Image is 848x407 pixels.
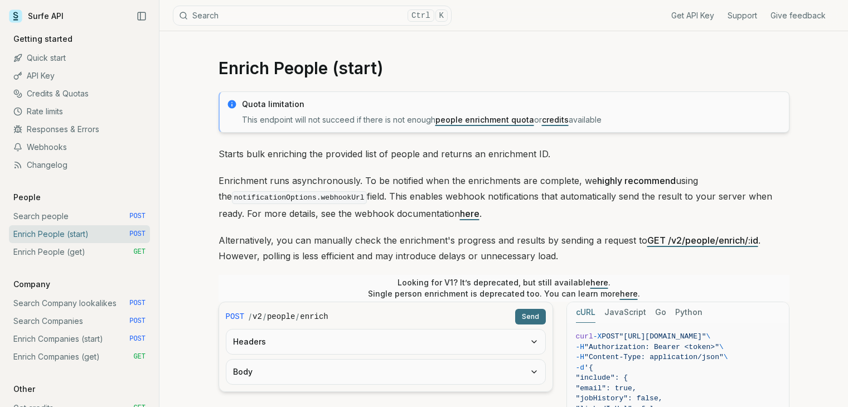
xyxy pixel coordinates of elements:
code: people [267,311,295,322]
button: cURL [576,302,595,323]
a: Support [728,10,757,21]
span: -H [576,343,585,351]
span: "jobHistory": false, [576,394,663,403]
a: credits [542,115,569,124]
strong: highly recommend [597,175,676,186]
p: Other [9,384,40,395]
button: SearchCtrlK [173,6,452,26]
span: -X [593,332,602,341]
p: Alternatively, you can manually check the enrichment's progress and results by sending a request ... [219,232,789,264]
span: / [249,311,251,322]
button: Body [226,360,545,384]
a: Quick start [9,49,150,67]
code: v2 [253,311,262,322]
span: POST [602,332,619,341]
h1: Enrich People (start) [219,58,789,78]
p: Getting started [9,33,77,45]
span: "email": true, [576,384,637,393]
span: POST [129,335,146,343]
a: here [620,289,638,298]
span: -H [576,353,585,361]
a: Responses & Errors [9,120,150,138]
span: curl [576,332,593,341]
p: Company [9,279,55,290]
p: Starts bulk enriching the provided list of people and returns an enrichment ID. [219,146,789,162]
span: POST [129,212,146,221]
span: GET [133,352,146,361]
a: Changelog [9,156,150,174]
code: notificationOptions.webhookUrl [232,191,367,204]
a: GET /v2/people/enrich/:id [647,235,758,246]
a: Enrich Companies (start) POST [9,330,150,348]
p: Looking for V1? It’s deprecated, but still available . Single person enrichment is deprecated too... [368,277,640,299]
span: POST [129,299,146,308]
a: Search Company lookalikes POST [9,294,150,312]
kbd: K [435,9,448,22]
a: Enrich People (start) POST [9,225,150,243]
button: Go [655,302,666,323]
p: Enrichment runs asynchronously. To be notified when the enrichments are complete, we using the fi... [219,173,789,221]
a: here [460,208,479,219]
button: Python [675,302,702,323]
span: / [296,311,299,322]
span: "Authorization: Bearer <token>" [584,343,719,351]
code: enrich [300,311,328,322]
span: \ [719,343,724,351]
a: Surfe API [9,8,64,25]
a: Search Companies POST [9,312,150,330]
span: '{ [584,364,593,372]
span: GET [133,248,146,256]
a: people enrichment quota [435,115,534,124]
span: -d [576,364,585,372]
a: Credits & Quotas [9,85,150,103]
button: JavaScript [604,302,646,323]
span: / [263,311,266,322]
span: POST [129,317,146,326]
a: Enrich Companies (get) GET [9,348,150,366]
p: This endpoint will not succeed if there is not enough or available [242,114,782,125]
button: Send [515,309,546,324]
span: POST [226,311,245,322]
span: POST [129,230,146,239]
a: Webhooks [9,138,150,156]
span: "Content-Type: application/json" [584,353,724,361]
span: \ [724,353,728,361]
a: Rate limits [9,103,150,120]
a: Search people POST [9,207,150,225]
p: Quota limitation [242,99,782,110]
button: Collapse Sidebar [133,8,150,25]
kbd: Ctrl [408,9,434,22]
a: Get API Key [671,10,714,21]
span: \ [706,332,711,341]
a: Give feedback [771,10,826,21]
a: here [590,278,608,287]
a: Enrich People (get) GET [9,243,150,261]
a: API Key [9,67,150,85]
button: Headers [226,330,545,354]
span: "include": { [576,374,628,382]
p: People [9,192,45,203]
span: "[URL][DOMAIN_NAME]" [619,332,706,341]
